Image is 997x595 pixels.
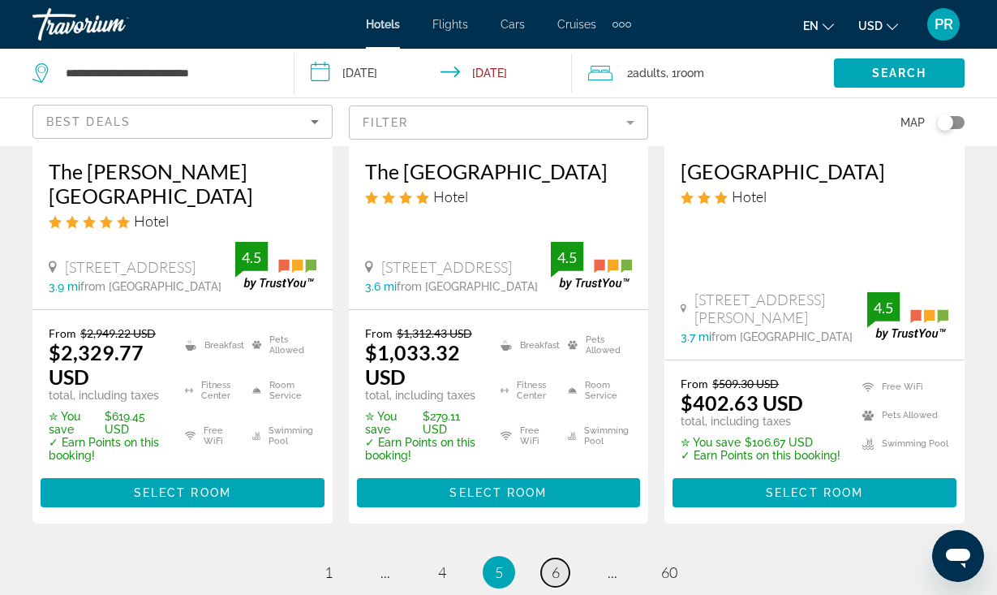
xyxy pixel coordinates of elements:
[492,372,560,409] li: Fitness Center
[365,326,393,340] span: From
[803,14,834,37] button: Change language
[557,18,596,31] a: Cruises
[560,326,632,364] li: Pets Allowed
[900,111,925,134] span: Map
[681,377,708,390] span: From
[433,188,468,205] span: Hotel
[681,188,948,205] div: 3 star Hotel
[244,326,316,364] li: Pets Allowed
[681,436,741,449] span: ✮ You save
[46,112,319,132] mat-select: Sort by
[560,372,632,409] li: Room Service
[397,280,538,293] span: from [GEOGRAPHIC_DATA]
[49,159,316,208] a: The [PERSON_NAME][GEOGRAPHIC_DATA]
[551,242,632,290] img: trustyou-badge.svg
[492,326,560,364] li: Breakfast
[397,326,472,340] del: $1,312.43 USD
[681,159,948,183] a: [GEOGRAPHIC_DATA]
[49,410,101,436] span: ✮ You save
[80,280,221,293] span: from [GEOGRAPHIC_DATA]
[324,563,333,581] span: 1
[49,436,165,462] p: ✓ Earn Points on this booking!
[80,326,156,340] del: $2,949.22 USD
[858,14,898,37] button: Change currency
[432,18,468,31] a: Flights
[49,389,165,402] p: total, including taxes
[681,390,803,415] ins: $402.63 USD
[608,563,617,581] span: ...
[49,326,76,340] span: From
[673,482,956,500] a: Select Room
[932,530,984,582] iframe: Button to launch messaging window
[381,258,512,276] span: [STREET_ADDRESS]
[366,18,400,31] a: Hotels
[365,188,633,205] div: 4 star Hotel
[854,405,948,425] li: Pets Allowed
[872,67,927,80] span: Search
[677,67,704,80] span: Room
[681,449,840,462] p: ✓ Earn Points on this booking!
[177,372,244,409] li: Fitness Center
[32,3,195,45] a: Travorium
[854,377,948,397] li: Free WiFi
[834,58,965,88] button: Search
[365,410,419,436] span: ✮ You save
[177,417,244,455] li: Free WiFi
[867,292,948,340] img: trustyou-badge.svg
[244,417,316,455] li: Swimming Pool
[357,482,641,500] a: Select Room
[49,340,144,389] ins: $2,329.77 USD
[134,212,169,230] span: Hotel
[612,11,631,37] button: Extra navigation items
[552,563,560,581] span: 6
[365,389,481,402] p: total, including taxes
[492,417,560,455] li: Free WiFi
[235,248,268,267] div: 4.5
[681,330,711,343] span: 3.7 mi
[41,482,324,500] a: Select Room
[449,486,547,499] span: Select Room
[666,62,704,84] span: , 1
[177,326,244,364] li: Breakfast
[803,19,819,32] span: en
[380,563,390,581] span: ...
[854,433,948,454] li: Swimming Pool
[49,212,316,230] div: 5 star Hotel
[32,556,965,589] nav: Pagination
[294,49,573,97] button: Check-in date: Oct 14, 2025 Check-out date: Oct 19, 2025
[858,19,883,32] span: USD
[495,563,503,581] span: 5
[925,115,965,130] button: Toggle map
[711,330,853,343] span: from [GEOGRAPHIC_DATA]
[572,49,834,97] button: Travelers: 2 adults, 0 children
[49,410,165,436] p: $619.45 USD
[766,486,863,499] span: Select Room
[357,478,641,507] button: Select Room
[560,417,632,455] li: Swimming Pool
[46,115,131,128] span: Best Deals
[551,248,583,267] div: 4.5
[712,377,779,390] del: $509.30 USD
[134,486,231,499] span: Select Room
[41,478,324,507] button: Select Room
[349,105,649,140] button: Filter
[49,280,80,293] span: 3.9 mi
[935,16,953,32] span: PR
[627,62,666,84] span: 2
[633,67,666,80] span: Adults
[694,291,867,326] span: [STREET_ADDRESS][PERSON_NAME]
[365,159,633,183] a: The [GEOGRAPHIC_DATA]
[501,18,525,31] a: Cars
[365,280,397,293] span: 3.6 mi
[244,372,316,409] li: Room Service
[235,242,316,290] img: trustyou-badge.svg
[661,563,677,581] span: 60
[438,563,446,581] span: 4
[65,258,196,276] span: [STREET_ADDRESS]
